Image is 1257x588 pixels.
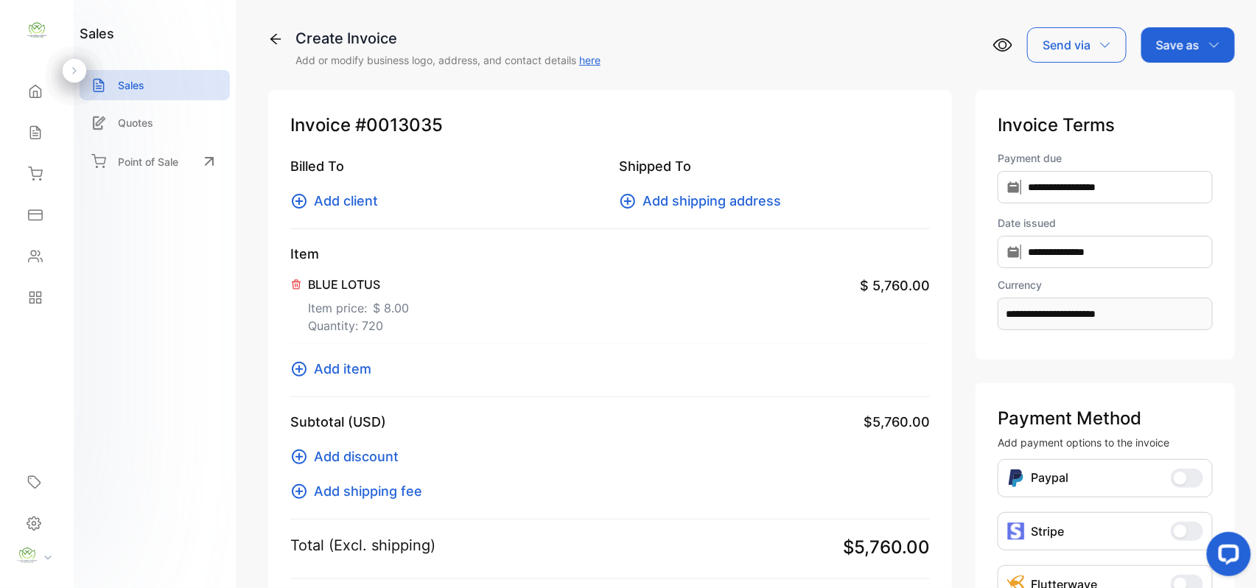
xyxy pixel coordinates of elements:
div: Create Invoice [295,27,601,49]
span: Add item [314,359,371,379]
h1: sales [80,24,114,43]
p: Point of Sale [118,154,178,169]
a: Quotes [80,108,230,138]
p: Shipped To [619,156,930,176]
span: #0013035 [355,112,443,139]
p: Sales [118,77,144,93]
span: $5,760.00 [864,412,930,432]
p: Quotes [118,115,153,130]
button: Add client [290,191,387,211]
p: Paypal [1031,469,1068,488]
p: Add payment options to the invoice [998,435,1213,450]
img: icon [1007,522,1025,540]
p: Payment Method [998,405,1213,432]
label: Currency [998,277,1213,293]
button: Send via [1027,27,1127,63]
button: Add shipping address [619,191,790,211]
a: here [579,54,601,66]
p: Add or modify business logo, address, and contact details [295,52,601,68]
span: Add shipping fee [314,481,422,501]
span: $ 8.00 [373,299,409,317]
button: Add item [290,359,380,379]
button: Save as [1141,27,1235,63]
a: Point of Sale [80,145,230,178]
img: Icon [1007,469,1025,488]
p: Invoice [290,112,930,139]
span: $ 5,760.00 [860,276,930,295]
span: Add client [314,191,378,211]
button: Add discount [290,447,407,466]
span: Add discount [314,447,399,466]
p: Stripe [1031,522,1064,540]
a: Sales [80,70,230,100]
p: BLUE LOTUS [308,276,409,293]
p: Item [290,244,930,264]
p: Save as [1156,36,1200,54]
span: Add shipping address [642,191,781,211]
p: Item price: [308,293,409,317]
button: Add shipping fee [290,481,431,501]
iframe: LiveChat chat widget [1195,526,1257,588]
p: Subtotal (USD) [290,412,386,432]
p: Quantity: 720 [308,317,409,335]
p: Send via [1043,36,1090,54]
p: Total (Excl. shipping) [290,534,435,556]
img: logo [26,19,48,41]
label: Payment due [998,150,1213,166]
label: Date issued [998,215,1213,231]
p: Invoice Terms [998,112,1213,139]
span: $5,760.00 [843,534,930,561]
img: profile [16,545,38,567]
p: Billed To [290,156,601,176]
